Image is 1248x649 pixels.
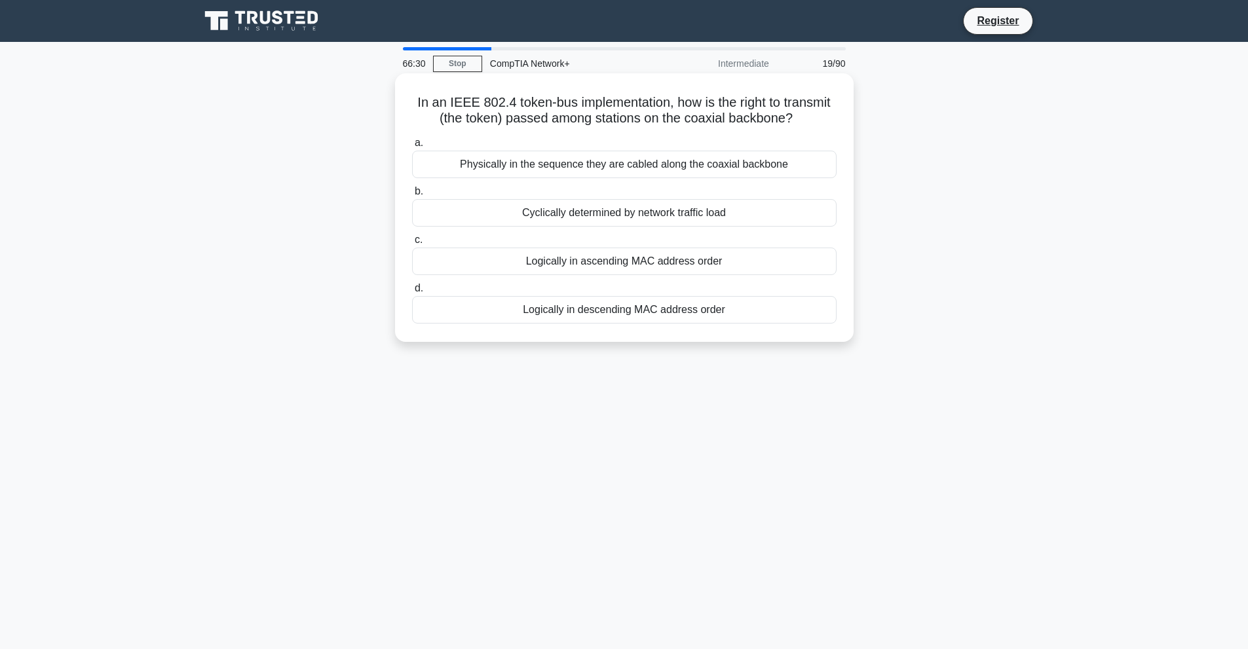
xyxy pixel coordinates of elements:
[412,151,837,178] div: Physically in the sequence they are cabled along the coaxial backbone
[415,234,423,245] span: c.
[969,12,1027,29] a: Register
[411,94,838,127] h5: In an IEEE 802.4 token-bus implementation, how is the right to transmit (the token) passed among ...
[412,296,837,324] div: Logically in descending MAC address order
[415,185,423,196] span: b.
[395,50,433,77] div: 66:30
[412,199,837,227] div: Cyclically determined by network traffic load
[662,50,777,77] div: Intermediate
[433,56,482,72] a: Stop
[415,282,423,293] span: d.
[415,137,423,148] span: a.
[777,50,854,77] div: 19/90
[482,50,662,77] div: CompTIA Network+
[412,248,837,275] div: Logically in ascending MAC address order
